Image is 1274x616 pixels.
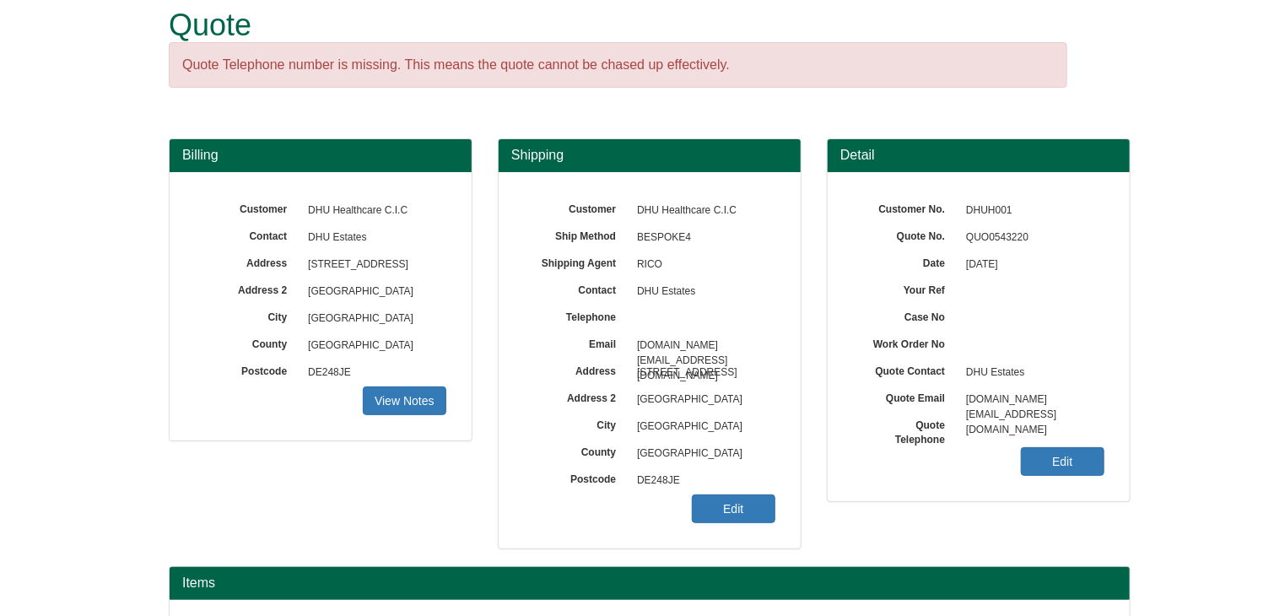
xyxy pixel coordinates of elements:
label: Postcode [524,467,629,487]
label: Quote No. [853,224,958,244]
label: Date [853,251,958,271]
h3: Detail [840,148,1117,163]
span: DHU Healthcare C.I.C [629,197,775,224]
span: [DOMAIN_NAME][EMAIL_ADDRESS][DOMAIN_NAME] [629,332,775,359]
span: [GEOGRAPHIC_DATA] [629,386,775,413]
div: Quote Telephone number is missing. This means the quote cannot be chased up effectively. [169,42,1067,89]
label: Customer [524,197,629,217]
label: Quote Contact [853,359,958,379]
span: DHU Estates [958,359,1104,386]
span: [STREET_ADDRESS] [629,359,775,386]
label: Shipping Agent [524,251,629,271]
span: DE248JE [300,359,446,386]
span: DHU Estates [629,278,775,305]
label: Postcode [195,359,300,379]
label: Quote Telephone [853,413,958,447]
a: Edit [692,494,775,523]
span: RICO [629,251,775,278]
span: [GEOGRAPHIC_DATA] [629,413,775,440]
h3: Shipping [511,148,788,163]
label: Case No [853,305,958,325]
span: QUO0543220 [958,224,1104,251]
label: Address 2 [195,278,300,298]
label: Ship Method [524,224,629,244]
span: DHU Estates [300,224,446,251]
span: [GEOGRAPHIC_DATA] [629,440,775,467]
span: DE248JE [629,467,775,494]
label: Your Ref [853,278,958,298]
span: [STREET_ADDRESS] [300,251,446,278]
span: [GEOGRAPHIC_DATA] [300,305,446,332]
label: Address [195,251,300,271]
label: Address [524,359,629,379]
a: Edit [1021,447,1104,476]
span: BESPOKE4 [629,224,775,251]
label: Quote Email [853,386,958,406]
label: Customer [195,197,300,217]
label: County [524,440,629,460]
span: DHU Healthcare C.I.C [300,197,446,224]
h2: Items [182,575,1117,591]
label: Customer No. [853,197,958,217]
label: City [524,413,629,433]
span: [GEOGRAPHIC_DATA] [300,332,446,359]
label: County [195,332,300,352]
label: Email [524,332,629,352]
a: View Notes [363,386,446,415]
h3: Billing [182,148,459,163]
label: Work Order No [853,332,958,352]
label: Telephone [524,305,629,325]
span: [GEOGRAPHIC_DATA] [300,278,446,305]
label: City [195,305,300,325]
label: Contact [195,224,300,244]
label: Address 2 [524,386,629,406]
h1: Quote [169,8,1067,42]
label: Contact [524,278,629,298]
span: [DATE] [958,251,1104,278]
span: [DOMAIN_NAME][EMAIL_ADDRESS][DOMAIN_NAME] [958,386,1104,413]
span: DHUH001 [958,197,1104,224]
